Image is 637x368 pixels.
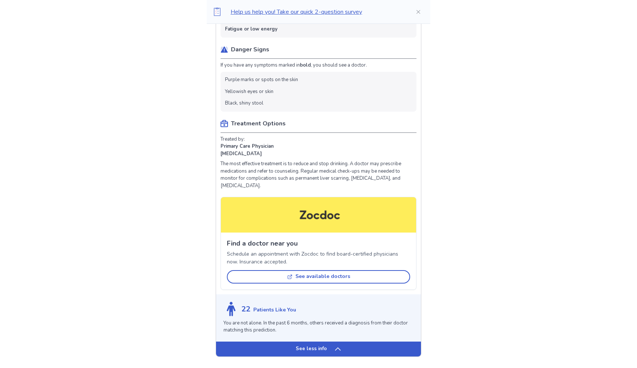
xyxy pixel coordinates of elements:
button: See available doctors [227,270,410,284]
p: You are not alone. In the past 6 months, others received a diagnosis from their doctor matching t... [224,320,413,334]
p: If you have any symptoms marked in , you should see a doctor. [221,62,416,69]
li: Purple marks or spots on the skin [225,76,298,84]
img: Zocdoc [296,202,341,228]
li: Black, shiny stool [225,100,263,107]
a: See available doctors [227,267,410,284]
li: Yellowish eyes or skin [225,88,273,96]
p: [MEDICAL_DATA] [221,150,262,158]
p: Schedule an appointment with Zocdoc to find board-certified physicians now. Insurance accepted. [227,250,410,266]
p: Help us help you! Take our quick 2-question survey [231,7,403,16]
p: Primary Care Physician [221,143,274,150]
li: Fatigue or low energy [225,26,278,33]
p: The most effective treatment is to reduce and stop drinking. A doctor may prescribe medications a... [221,160,416,189]
p: 22 [241,304,250,315]
b: bold [300,62,311,68]
p: Treated by: [221,136,245,143]
p: Patients Like You [253,306,296,314]
p: Find a doctor near you [227,239,410,249]
p: Danger Signs [231,45,269,54]
p: Treatment Options [231,119,286,128]
p: See less info [296,345,327,353]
